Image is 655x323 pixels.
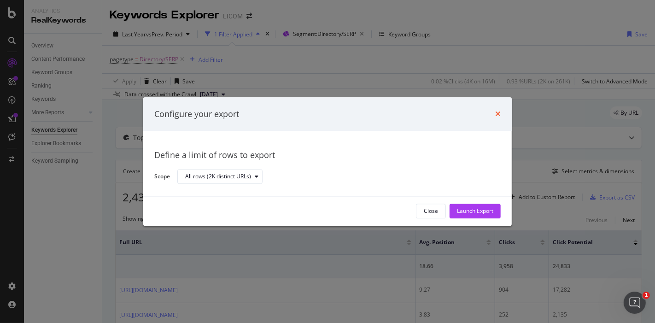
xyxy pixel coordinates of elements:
[495,108,501,120] div: times
[185,174,251,180] div: All rows (2K distinct URLs)
[624,292,646,314] iframe: Intercom live chat
[643,292,650,299] span: 1
[154,150,501,162] div: Define a limit of rows to export
[416,204,446,218] button: Close
[154,172,170,182] label: Scope
[450,204,501,218] button: Launch Export
[143,97,512,226] div: modal
[424,207,438,215] div: Close
[177,170,263,184] button: All rows (2K distinct URLs)
[154,108,239,120] div: Configure your export
[457,207,493,215] div: Launch Export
